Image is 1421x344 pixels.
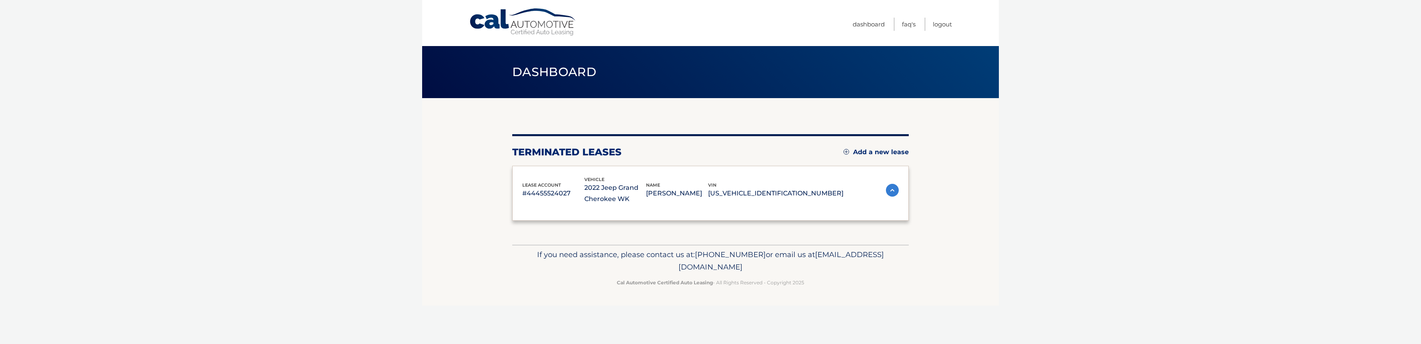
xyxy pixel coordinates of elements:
h2: terminated leases [512,146,622,158]
p: [PERSON_NAME] [646,188,708,199]
p: 2022 Jeep Grand Cherokee WK [584,182,646,205]
span: vin [708,182,717,188]
a: Add a new lease [843,148,909,156]
a: Cal Automotive [469,8,577,36]
p: - All Rights Reserved - Copyright 2025 [517,278,904,287]
img: accordion-active.svg [886,184,899,197]
span: name [646,182,660,188]
span: lease account [522,182,561,188]
img: add.svg [843,149,849,155]
a: Dashboard [853,18,885,31]
a: Logout [933,18,952,31]
strong: Cal Automotive Certified Auto Leasing [617,280,713,286]
span: Dashboard [512,64,596,79]
p: If you need assistance, please contact us at: or email us at [517,248,904,274]
a: FAQ's [902,18,916,31]
span: vehicle [584,177,604,182]
p: [US_VEHICLE_IDENTIFICATION_NUMBER] [708,188,843,199]
span: [PHONE_NUMBER] [695,250,766,259]
p: #44455524027 [522,188,584,199]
